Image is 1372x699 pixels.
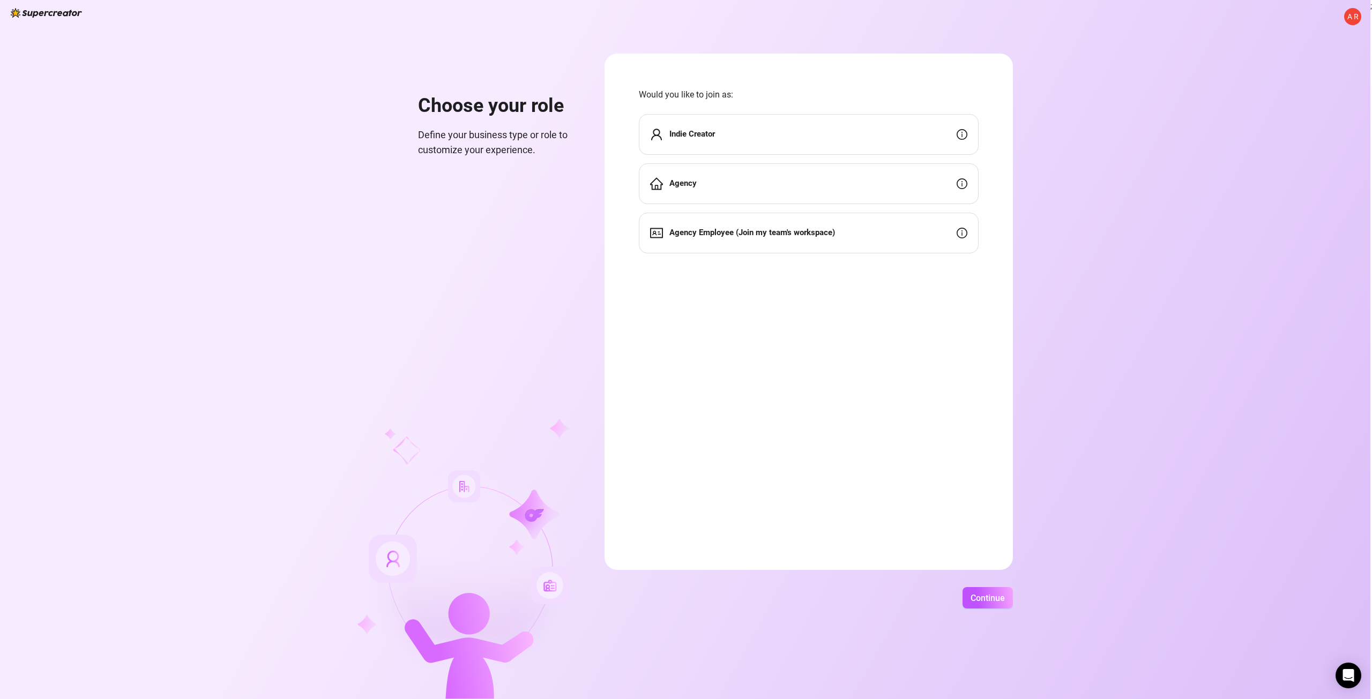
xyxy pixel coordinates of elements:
strong: Agency [669,178,697,188]
span: Continue [971,593,1005,603]
strong: Agency Employee (Join my team's workspace) [669,228,835,237]
img: logo [11,8,82,18]
strong: Indie Creator [669,129,715,139]
span: info-circle [957,129,967,140]
span: idcard [650,227,663,239]
h1: Choose your role [418,94,579,118]
button: Continue [963,587,1013,608]
span: home [650,177,663,190]
span: user [650,128,663,141]
div: Open Intercom Messenger [1336,663,1361,688]
span: Would you like to join as: [639,88,979,101]
span: info-circle [957,178,967,189]
span: info-circle [957,228,967,238]
span: A R [1347,11,1359,22]
span: Define your business type or role to customize your experience. [418,127,579,158]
